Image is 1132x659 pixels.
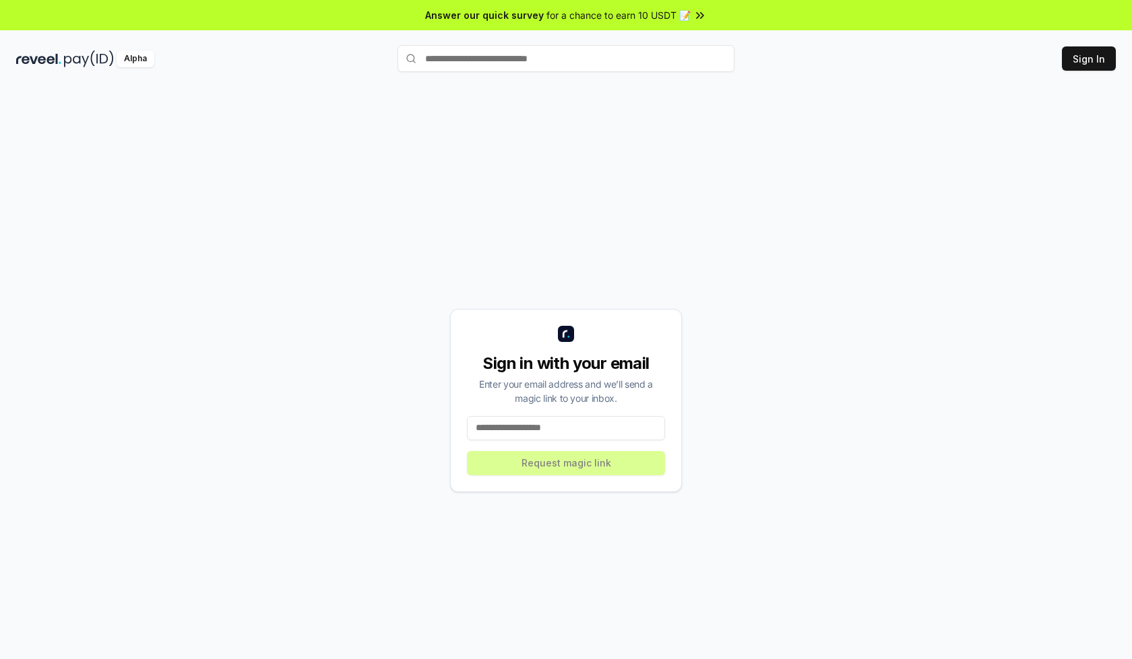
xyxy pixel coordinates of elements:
[467,353,665,374] div: Sign in with your email
[425,8,544,22] span: Answer our quick survey
[64,50,114,67] img: pay_id
[1062,46,1116,71] button: Sign In
[546,8,691,22] span: for a chance to earn 10 USDT 📝
[117,50,154,67] div: Alpha
[558,326,574,342] img: logo_small
[467,377,665,405] div: Enter your email address and we’ll send a magic link to your inbox.
[16,50,61,67] img: reveel_dark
